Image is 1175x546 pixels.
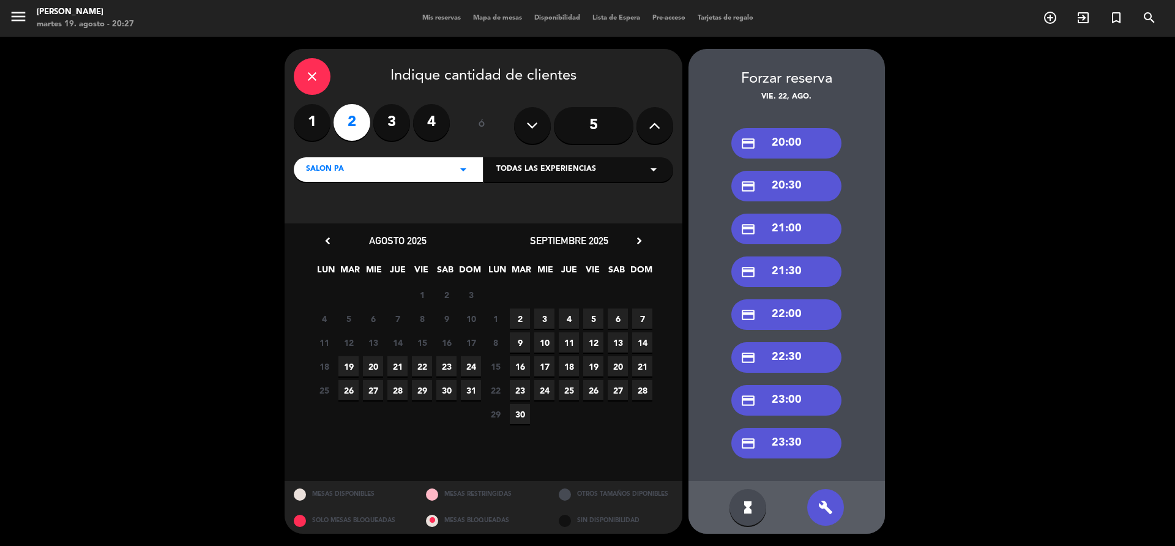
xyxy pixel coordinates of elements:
span: 12 [583,332,603,353]
span: 1 [485,309,505,329]
span: Tarjetas de regalo [692,15,759,21]
div: SOLO MESAS BLOQUEADAS [285,507,417,534]
div: Indique cantidad de clientes [294,58,673,95]
span: 4 [559,309,579,329]
div: martes 19. agosto - 20:27 [37,18,134,31]
div: 22:00 [731,299,841,330]
i: credit_card [740,179,756,194]
i: turned_in_not [1109,10,1124,25]
span: 5 [338,309,359,329]
span: 10 [461,309,481,329]
span: 2 [510,309,530,329]
i: hourglass_full [740,500,755,515]
span: 11 [314,332,334,353]
span: 4 [314,309,334,329]
div: vie. 22, ago. [688,91,885,103]
span: DOM [630,263,651,283]
i: credit_card [740,136,756,151]
span: 6 [608,309,628,329]
i: credit_card [740,307,756,323]
i: build [818,500,833,515]
div: 20:30 [731,171,841,201]
label: 4 [413,104,450,141]
span: 2 [436,285,457,305]
span: Todas las experiencias [496,163,596,176]
span: 22 [485,380,505,400]
span: SAB [606,263,627,283]
span: 18 [559,356,579,376]
span: 14 [387,332,408,353]
span: 24 [534,380,554,400]
span: 23 [436,356,457,376]
span: JUE [559,263,579,283]
div: MESAS BLOQUEADAS [417,507,550,534]
i: menu [9,7,28,26]
i: arrow_drop_down [456,162,471,177]
button: menu [9,7,28,30]
i: add_circle_outline [1043,10,1057,25]
span: MAR [340,263,360,283]
span: 20 [608,356,628,376]
span: 16 [436,332,457,353]
span: 20 [363,356,383,376]
div: OTROS TAMAÑOS DIPONIBLES [550,481,682,507]
span: 13 [608,332,628,353]
span: Disponibilidad [528,15,586,21]
span: 13 [363,332,383,353]
div: 22:30 [731,342,841,373]
span: 27 [608,380,628,400]
span: 19 [583,356,603,376]
span: 5 [583,309,603,329]
span: 28 [387,380,408,400]
span: 10 [534,332,554,353]
div: [PERSON_NAME] [37,6,134,18]
span: 3 [461,285,481,305]
span: 12 [338,332,359,353]
span: Mis reservas [416,15,467,21]
span: VIE [411,263,431,283]
span: 9 [510,332,530,353]
span: SAB [435,263,455,283]
i: credit_card [740,436,756,451]
span: Lista de Espera [586,15,646,21]
i: credit_card [740,264,756,280]
span: 27 [363,380,383,400]
i: chevron_left [321,234,334,247]
div: 21:00 [731,214,841,244]
label: 1 [294,104,330,141]
span: 16 [510,356,530,376]
span: 19 [338,356,359,376]
i: close [305,69,319,84]
span: 17 [534,356,554,376]
div: MESAS RESTRINGIDAS [417,481,550,507]
span: 7 [387,309,408,329]
span: 18 [314,356,334,376]
span: 6 [363,309,383,329]
i: credit_card [740,222,756,237]
span: 30 [436,380,457,400]
span: JUE [387,263,408,283]
span: 7 [632,309,652,329]
span: 24 [461,356,481,376]
i: credit_card [740,350,756,365]
span: LUN [487,263,507,283]
span: 21 [387,356,408,376]
span: 28 [632,380,652,400]
span: 8 [485,332,505,353]
div: 23:30 [731,428,841,458]
span: DOM [459,263,479,283]
span: 1 [412,285,432,305]
i: exit_to_app [1076,10,1091,25]
span: 26 [338,380,359,400]
span: 8 [412,309,432,329]
div: ó [462,104,502,147]
span: 21 [632,356,652,376]
label: 2 [334,104,370,141]
span: 9 [436,309,457,329]
span: LUN [316,263,336,283]
div: 20:00 [731,128,841,159]
span: 15 [412,332,432,353]
div: 23:00 [731,385,841,416]
div: SIN DISPONIBILIDAD [550,507,682,534]
i: arrow_drop_down [646,162,661,177]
